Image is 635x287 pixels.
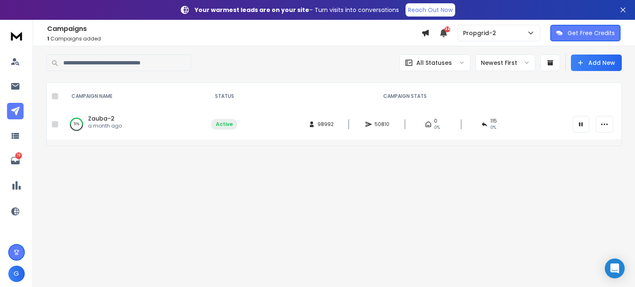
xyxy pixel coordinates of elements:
[434,124,440,131] span: 0%
[317,121,334,128] span: 98992
[47,36,421,42] p: Campaigns added
[475,55,535,71] button: Newest First
[88,114,115,123] a: Zauba-2
[550,25,621,41] button: Get Free Credits
[62,83,206,109] th: CAMPAIGN NAME
[74,120,79,128] p: 51 %
[490,118,497,124] span: 115
[434,118,437,124] span: 0
[242,83,568,109] th: CAMPAIGN STATS
[406,3,455,17] a: Reach Out Now
[15,152,22,159] p: 79
[463,29,499,37] p: Propgrid-2
[195,6,309,14] strong: Your warmest leads are on your site
[62,109,206,139] td: 51%Zauba-2a month ago
[216,121,233,128] div: Active
[8,266,25,282] button: G
[47,35,49,42] span: 1
[7,152,24,169] a: 79
[8,28,25,43] img: logo
[605,259,625,278] div: Open Intercom Messenger
[416,59,452,67] p: All Statuses
[47,24,421,34] h1: Campaigns
[568,29,615,37] p: Get Free Credits
[206,83,242,109] th: STATUS
[408,6,453,14] p: Reach Out Now
[444,26,450,32] span: 34
[490,124,496,131] span: 0 %
[571,55,622,71] button: Add New
[375,121,389,128] span: 50810
[195,6,399,14] p: – Turn visits into conversations
[88,123,122,129] p: a month ago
